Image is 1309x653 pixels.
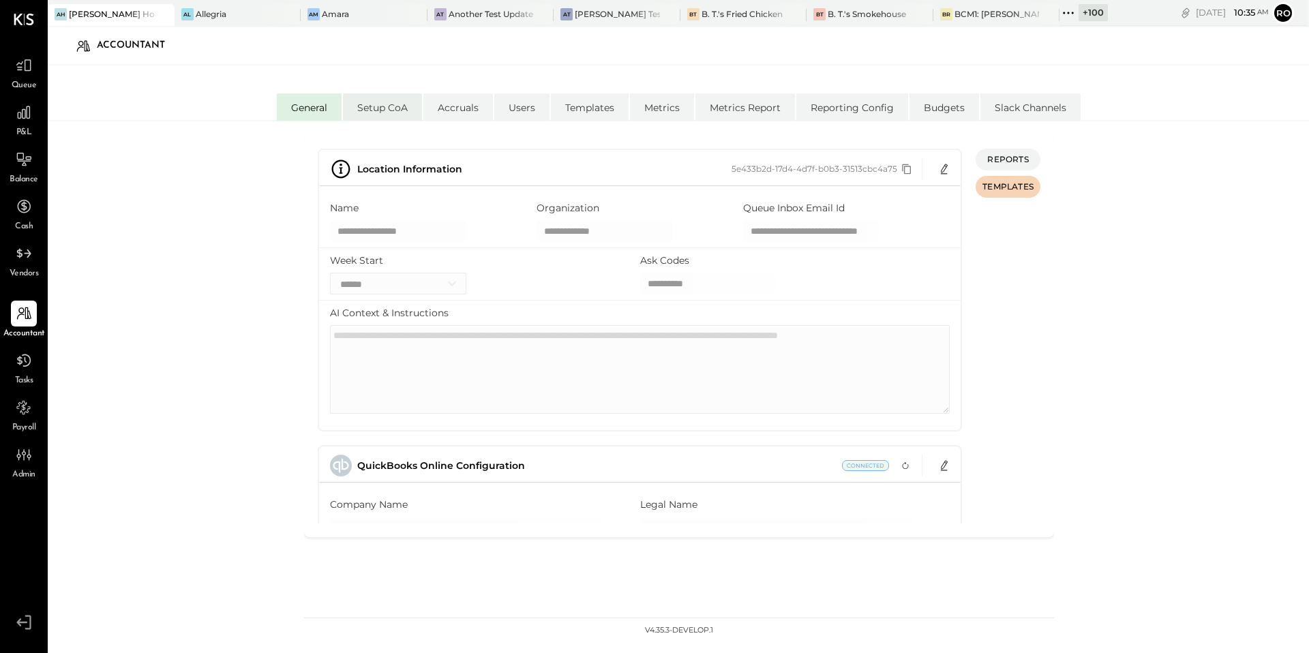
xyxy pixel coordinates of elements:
div: AH [55,8,67,20]
span: TEMPLATES [982,181,1034,192]
a: Payroll [1,395,47,434]
div: Am [307,8,320,20]
button: Ro [1272,2,1294,24]
div: AT [434,8,447,20]
span: QuickBooks Online Configuration [357,459,525,472]
span: Cash [15,221,33,233]
label: Week Start [330,254,383,267]
div: AT [560,8,573,20]
a: P&L [1,100,47,139]
div: BT [813,8,826,20]
span: Queue [12,80,37,92]
div: [PERSON_NAME] Test Create [575,8,660,20]
span: P&L [16,127,32,139]
span: Accountant [3,328,45,340]
div: Another Test Updated [449,8,534,20]
a: Accountant [1,301,47,340]
div: copy link [1179,5,1192,20]
a: Cash [1,194,47,233]
div: B. T.'s Smokehouse [828,8,906,20]
label: Name [330,201,359,215]
div: Accountant [97,35,179,57]
li: Users [494,93,550,121]
span: REPORTS [987,153,1028,165]
button: Copy id [897,163,916,176]
div: B. T.'s Fried Chicken [702,8,783,20]
a: Tasks [1,348,47,387]
li: Accruals [423,93,493,121]
a: Balance [1,147,47,186]
div: [PERSON_NAME] Hoboken [69,8,154,20]
li: Reporting Config [796,93,908,121]
label: AI Context & Instructions [330,306,449,320]
button: REPORTS [976,149,1040,170]
span: Admin [12,469,35,481]
div: Al [181,8,194,20]
label: Ask Codes [640,254,689,267]
span: Current Status: Connected [842,460,889,471]
li: Templates [551,93,629,121]
button: TEMPLATES [976,176,1040,198]
label: Organization [537,201,599,215]
li: Slack Channels [980,93,1081,121]
div: Amara [322,8,349,20]
li: Budgets [909,93,979,121]
a: Vendors [1,241,47,280]
label: Queue Inbox Email Id [743,201,845,215]
span: Payroll [12,422,36,434]
div: v 4.35.3-develop.1 [645,625,713,636]
li: Setup CoA [343,93,422,121]
span: Tasks [15,375,33,387]
a: Queue [1,52,47,92]
a: Admin [1,442,47,481]
label: Legal Name [640,498,697,511]
div: [DATE] [1196,6,1269,19]
div: BCM1: [PERSON_NAME] Kitchen Bar Market [954,8,1040,20]
div: BT [687,8,699,20]
li: Metrics [630,93,694,121]
li: General [277,93,342,121]
li: Metrics Report [695,93,795,121]
label: Company Name [330,498,408,511]
div: + 100 [1079,4,1108,21]
div: Allegria [196,8,226,20]
span: Vendors [10,268,39,280]
span: Location Information [357,163,462,175]
div: BR [940,8,952,20]
span: Balance [10,174,38,186]
div: 5e433b2d-17d4-4d7f-b0b3-31513cbc4a75 [732,163,916,176]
